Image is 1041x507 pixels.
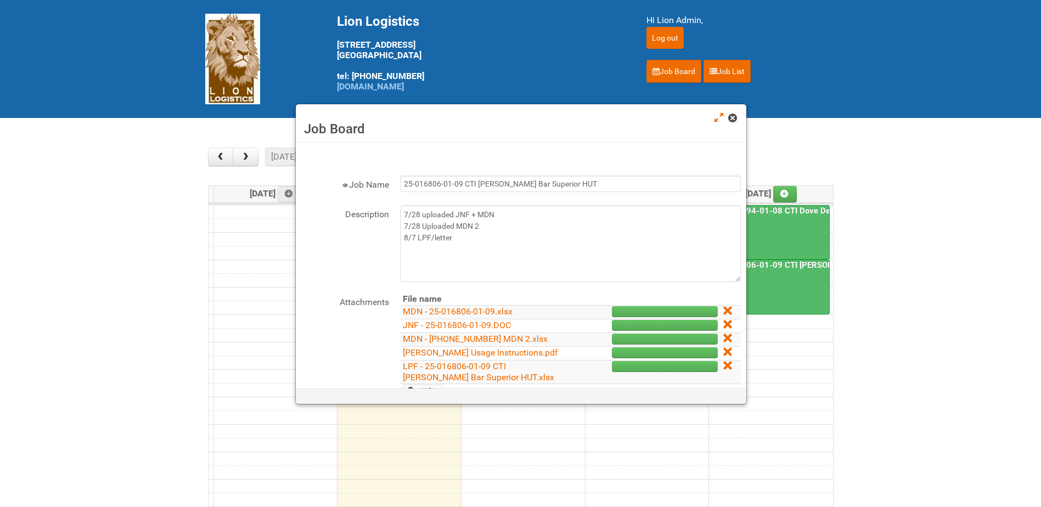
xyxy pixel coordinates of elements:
[337,81,404,92] a: [DOMAIN_NAME]
[710,205,830,260] a: 25-016794-01-08 CTI Dove Deep Moisture
[403,347,558,358] a: [PERSON_NAME] Usage Instructions.pdf
[646,14,836,27] div: Hi Lion Admin,
[301,293,389,309] label: Attachments
[403,385,443,397] a: Add files
[646,60,701,83] a: Job Board
[400,205,741,282] textarea: 7/28 uploaded JNF + MDN 7/28 Uploaded MDN 2 8/7 LPF/letter
[704,60,751,83] a: Job List
[646,27,684,49] input: Log out
[711,260,931,270] a: 25-016806-01-09 CTI [PERSON_NAME] Bar Superior HUT
[745,188,797,199] span: [DATE]
[250,188,302,199] span: [DATE]
[711,206,876,216] a: 25-016794-01-08 CTI Dove Deep Moisture
[301,176,389,191] label: Job Name
[403,361,554,382] a: LPF - 25-016806-01-09 CTI [PERSON_NAME] Bar Superior HUT.xlsx
[337,14,419,29] span: Lion Logistics
[403,334,548,344] a: MDN - [PHONE_NUMBER] MDN 2.xlsx
[337,14,619,92] div: [STREET_ADDRESS] [GEOGRAPHIC_DATA] tel: [PHONE_NUMBER]
[400,293,569,306] th: File name
[205,14,260,104] img: Lion Logistics
[773,186,797,202] a: Add an event
[710,260,830,314] a: 25-016806-01-09 CTI [PERSON_NAME] Bar Superior HUT
[304,121,738,137] h3: Job Board
[278,186,302,202] a: Add an event
[205,53,260,64] a: Lion Logistics
[403,320,511,330] a: JNF - 25-016806-01-09.DOC
[265,148,302,166] button: [DATE]
[403,306,513,317] a: MDN - 25-016806-01-09.xlsx
[301,205,389,221] label: Description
